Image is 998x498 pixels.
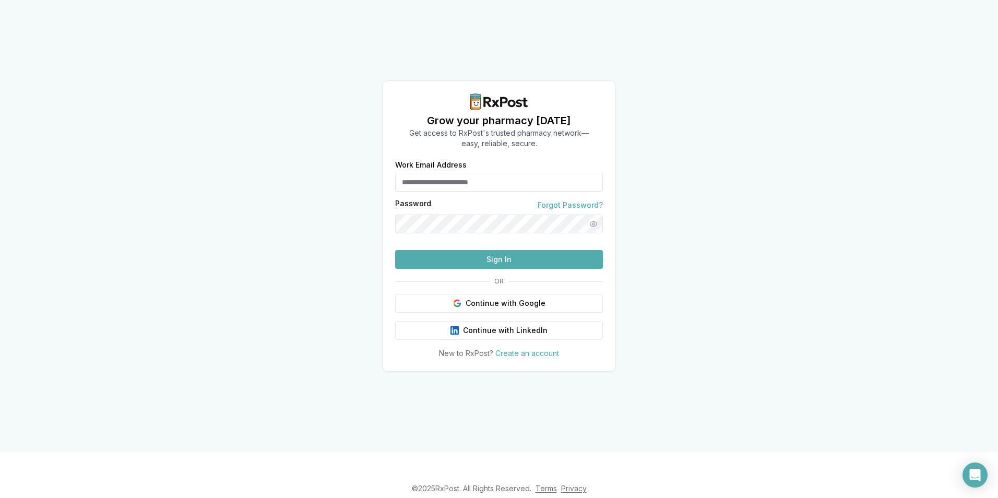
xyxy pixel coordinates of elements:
a: Terms [536,484,557,493]
h1: Grow your pharmacy [DATE] [409,113,589,128]
button: Continue with Google [395,294,603,313]
a: Privacy [561,484,587,493]
p: Get access to RxPost's trusted pharmacy network— easy, reliable, secure. [409,128,589,149]
button: Continue with LinkedIn [395,321,603,340]
button: Show password [584,215,603,233]
a: Forgot Password? [538,200,603,210]
div: Open Intercom Messenger [963,463,988,488]
img: LinkedIn [450,326,459,335]
label: Password [395,200,431,210]
a: Create an account [495,349,559,358]
img: RxPost Logo [466,93,532,110]
img: Google [453,299,461,307]
button: Sign In [395,250,603,269]
span: OR [490,277,508,286]
label: Work Email Address [395,161,603,169]
span: New to RxPost? [439,349,493,358]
